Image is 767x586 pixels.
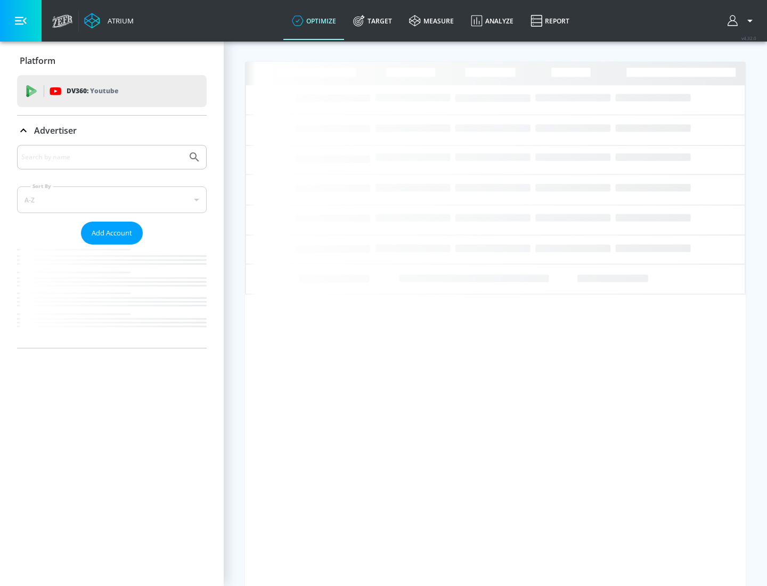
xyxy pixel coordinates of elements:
div: Advertiser [17,145,207,348]
label: Sort By [30,183,53,190]
p: Youtube [90,85,118,96]
div: DV360: Youtube [17,75,207,107]
input: Search by name [21,150,183,164]
div: Platform [17,46,207,76]
div: Advertiser [17,116,207,145]
a: measure [401,2,462,40]
p: Platform [20,55,55,67]
a: optimize [283,2,345,40]
button: Add Account [81,222,143,245]
a: Report [522,2,578,40]
nav: list of Advertiser [17,245,207,348]
span: Add Account [92,227,132,239]
a: Analyze [462,2,522,40]
a: Target [345,2,401,40]
a: Atrium [84,13,134,29]
p: DV360: [67,85,118,97]
div: A-Z [17,186,207,213]
span: v 4.32.0 [741,35,756,41]
div: Atrium [103,16,134,26]
p: Advertiser [34,125,77,136]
